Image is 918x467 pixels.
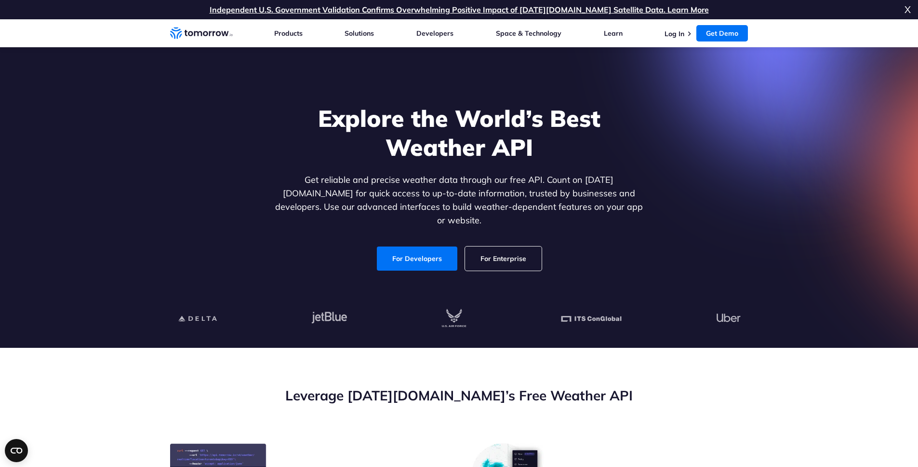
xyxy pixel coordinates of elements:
a: Products [274,29,303,38]
p: Get reliable and precise weather data through our free API. Count on [DATE][DOMAIN_NAME] for quic... [273,173,645,227]
a: Learn [604,29,623,38]
a: Home link [170,26,233,41]
a: For Enterprise [465,247,542,271]
a: Solutions [345,29,374,38]
a: Log In [665,29,684,38]
button: Open CMP widget [5,439,28,462]
a: For Developers [377,247,457,271]
h2: Leverage [DATE][DOMAIN_NAME]’s Free Weather API [170,386,748,405]
h1: Explore the World’s Best Weather API [273,104,645,162]
a: Get Demo [696,25,748,41]
a: Space & Technology [496,29,561,38]
a: Independent U.S. Government Validation Confirms Overwhelming Positive Impact of [DATE][DOMAIN_NAM... [210,5,709,14]
a: Developers [416,29,453,38]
